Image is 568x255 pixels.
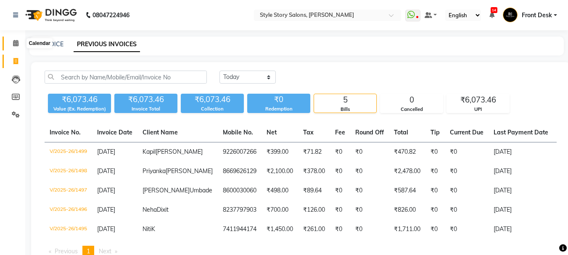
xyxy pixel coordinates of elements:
td: ₹0 [350,220,389,239]
span: Niti [143,225,151,233]
td: ₹1,711.00 [389,220,425,239]
span: [DATE] [97,148,115,155]
span: Priyanka [143,167,166,175]
td: ₹0 [425,200,445,220]
td: ₹0 [330,200,350,220]
td: ₹0 [330,142,350,162]
td: ₹0 [330,162,350,181]
div: Cancelled [380,106,443,113]
img: Front Desk [503,8,518,22]
td: ₹0 [425,181,445,200]
span: Mobile No. [223,129,253,136]
div: Calendar [26,38,52,48]
td: ₹0 [445,200,489,220]
td: ₹498.00 [262,181,298,200]
span: Next [99,247,111,255]
td: ₹0 [350,142,389,162]
td: V/2025-26/1496 [45,200,92,220]
td: ₹1,450.00 [262,220,298,239]
div: 0 [380,94,443,106]
span: Neha [143,206,157,213]
td: ₹261.00 [298,220,330,239]
a: PREVIOUS INVOICES [74,37,140,52]
td: ₹2,100.00 [262,162,298,181]
span: Round Off [355,129,384,136]
span: Previous [55,247,78,255]
span: Fee [335,129,345,136]
div: 5 [314,94,376,106]
div: ₹6,073.46 [181,94,244,105]
td: ₹378.00 [298,162,330,181]
td: [DATE] [489,181,553,200]
span: K [151,225,155,233]
td: ₹2,478.00 [389,162,425,181]
div: Collection [181,105,244,113]
span: Invoice Date [97,129,132,136]
td: 7411944174 [218,220,262,239]
span: Front Desk [522,11,552,20]
div: ₹6,073.46 [48,94,111,105]
td: ₹470.82 [389,142,425,162]
td: ₹0 [330,181,350,200]
span: Tax [303,129,314,136]
td: ₹0 [445,181,489,200]
td: [DATE] [489,200,553,220]
td: ₹71.82 [298,142,330,162]
td: ₹826.00 [389,200,425,220]
span: [PERSON_NAME] [143,187,190,194]
td: ₹0 [445,220,489,239]
td: [DATE] [489,142,553,162]
td: 9226007266 [218,142,262,162]
td: 8669626129 [218,162,262,181]
span: Total [394,129,408,136]
span: Umbade [190,187,212,194]
a: 14 [489,11,494,19]
span: Tip [431,129,440,136]
td: ₹0 [425,162,445,181]
td: [DATE] [489,162,553,181]
b: 08047224946 [92,3,129,27]
td: ₹587.64 [389,181,425,200]
span: 14 [491,7,497,13]
td: ₹0 [330,220,350,239]
span: Kapil [143,148,156,155]
span: Net [267,129,277,136]
span: Invoice No. [50,129,81,136]
div: Bills [314,106,376,113]
span: [DATE] [97,167,115,175]
span: 1 [87,247,90,255]
td: 8600030060 [218,181,262,200]
div: UPI [447,106,509,113]
div: ₹0 [247,94,310,105]
span: Last Payment Date [494,129,548,136]
span: Current Due [450,129,483,136]
span: [DATE] [97,206,115,213]
div: Value (Ex. Redemption) [48,105,111,113]
div: Invoice Total [114,105,177,113]
td: V/2025-26/1495 [45,220,92,239]
span: [PERSON_NAME] [166,167,213,175]
td: ₹0 [350,181,389,200]
td: ₹0 [350,200,389,220]
td: ₹0 [425,142,445,162]
td: 8237797903 [218,200,262,220]
td: ₹0 [445,162,489,181]
div: Redemption [247,105,310,113]
td: V/2025-26/1497 [45,181,92,200]
td: ₹89.64 [298,181,330,200]
span: Client Name [143,129,178,136]
td: ₹0 [425,220,445,239]
input: Search by Name/Mobile/Email/Invoice No [45,71,207,84]
td: ₹0 [350,162,389,181]
div: ₹6,073.46 [114,94,177,105]
span: Dixit [157,206,169,213]
span: [PERSON_NAME] [156,148,203,155]
td: V/2025-26/1498 [45,162,92,181]
span: [DATE] [97,187,115,194]
div: ₹6,073.46 [447,94,509,106]
td: ₹700.00 [262,200,298,220]
td: ₹0 [445,142,489,162]
td: ₹126.00 [298,200,330,220]
td: [DATE] [489,220,553,239]
span: [DATE] [97,225,115,233]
